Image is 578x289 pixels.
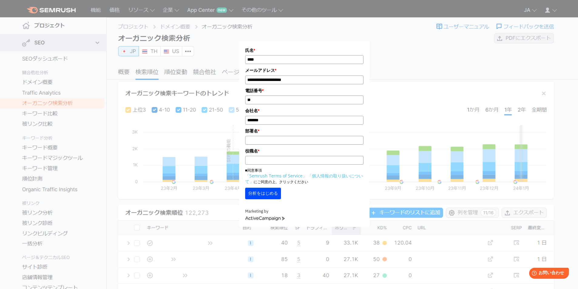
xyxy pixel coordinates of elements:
[245,128,363,134] label: 部署名
[245,67,363,74] label: メールアドレス
[245,208,363,215] div: Marketing by
[245,173,307,179] a: 「Semrush Terms of Service」
[245,47,363,54] label: 氏名
[245,87,363,94] label: 電話番号
[524,265,571,282] iframe: Help widget launcher
[245,107,363,114] label: 会社名
[245,148,363,154] label: 役職名
[245,188,281,199] button: 分析をはじめる
[245,173,363,184] a: 「個人情報の取り扱いについて」
[245,168,363,185] p: ■同意事項 にご同意の上、クリックください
